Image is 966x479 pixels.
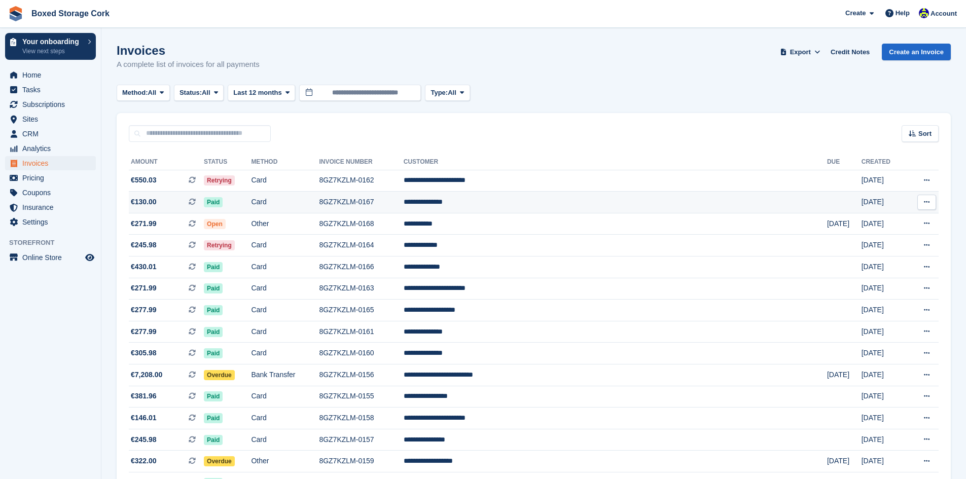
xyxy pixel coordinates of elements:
td: [DATE] [862,451,906,472]
span: Paid [204,435,223,445]
td: Bank Transfer [251,364,319,386]
span: €245.98 [131,434,157,445]
span: Coupons [22,186,83,200]
a: menu [5,83,96,97]
td: [DATE] [862,300,906,321]
th: Amount [129,154,204,170]
span: €277.99 [131,326,157,337]
p: View next steps [22,47,83,56]
button: Status: All [174,85,224,101]
img: Vincent [919,8,929,18]
img: stora-icon-8386f47178a22dfd0bd8f6a31ec36ba5ce8667c1dd55bd0f319d3a0aa187defe.svg [8,6,23,21]
span: Paid [204,413,223,423]
span: Analytics [22,141,83,156]
a: Your onboarding View next steps [5,33,96,60]
span: Paid [204,197,223,207]
a: Credit Notes [827,44,874,60]
a: Create an Invoice [882,44,951,60]
a: menu [5,141,96,156]
span: €550.03 [131,175,157,186]
span: Retrying [204,240,235,250]
span: Help [896,8,910,18]
td: Card [251,278,319,300]
span: €322.00 [131,456,157,466]
span: CRM [22,127,83,141]
td: 8GZ7KZLM-0157 [319,429,403,451]
h1: Invoices [117,44,260,57]
a: menu [5,250,96,265]
span: Open [204,219,226,229]
span: €271.99 [131,218,157,229]
td: Card [251,192,319,213]
span: Method: [122,88,148,98]
td: 8GZ7KZLM-0163 [319,278,403,300]
td: Other [251,213,319,235]
span: Storefront [9,238,101,248]
span: Paid [204,327,223,337]
span: €245.98 [131,240,157,250]
span: Paid [204,283,223,293]
td: [DATE] [862,408,906,429]
td: Card [251,386,319,408]
th: Created [862,154,906,170]
td: [DATE] [862,213,906,235]
span: Insurance [22,200,83,214]
a: menu [5,97,96,112]
span: Paid [204,348,223,358]
td: [DATE] [827,213,862,235]
span: Sort [918,129,932,139]
button: Type: All [425,85,470,101]
a: menu [5,68,96,82]
a: menu [5,127,96,141]
td: 8GZ7KZLM-0158 [319,408,403,429]
span: Overdue [204,370,235,380]
td: 8GZ7KZLM-0167 [319,192,403,213]
td: 8GZ7KZLM-0162 [319,170,403,192]
span: Home [22,68,83,82]
span: All [148,88,157,98]
td: [DATE] [827,451,862,472]
a: menu [5,186,96,200]
td: [DATE] [862,429,906,451]
td: [DATE] [862,278,906,300]
span: €130.00 [131,197,157,207]
td: [DATE] [827,364,862,386]
span: Sites [22,112,83,126]
th: Due [827,154,862,170]
span: Account [931,9,957,19]
th: Invoice Number [319,154,403,170]
span: €381.96 [131,391,157,401]
span: All [448,88,456,98]
span: Pricing [22,171,83,185]
span: Last 12 months [233,88,281,98]
button: Export [778,44,822,60]
td: 8GZ7KZLM-0166 [319,256,403,278]
td: Card [251,235,319,256]
td: [DATE] [862,364,906,386]
td: Card [251,170,319,192]
p: Your onboarding [22,38,83,45]
td: Other [251,451,319,472]
button: Method: All [117,85,170,101]
span: Status: [180,88,202,98]
span: Retrying [204,175,235,186]
span: €430.01 [131,262,157,272]
td: 8GZ7KZLM-0160 [319,343,403,364]
td: 8GZ7KZLM-0161 [319,321,403,343]
td: 8GZ7KZLM-0156 [319,364,403,386]
td: Card [251,343,319,364]
span: €146.01 [131,413,157,423]
span: Invoices [22,156,83,170]
span: Online Store [22,250,83,265]
td: [DATE] [862,343,906,364]
td: Card [251,408,319,429]
span: Tasks [22,83,83,97]
span: €7,208.00 [131,370,162,380]
td: [DATE] [862,170,906,192]
span: Paid [204,305,223,315]
td: [DATE] [862,321,906,343]
td: 8GZ7KZLM-0168 [319,213,403,235]
p: A complete list of invoices for all payments [117,59,260,70]
td: Card [251,256,319,278]
td: [DATE] [862,256,906,278]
